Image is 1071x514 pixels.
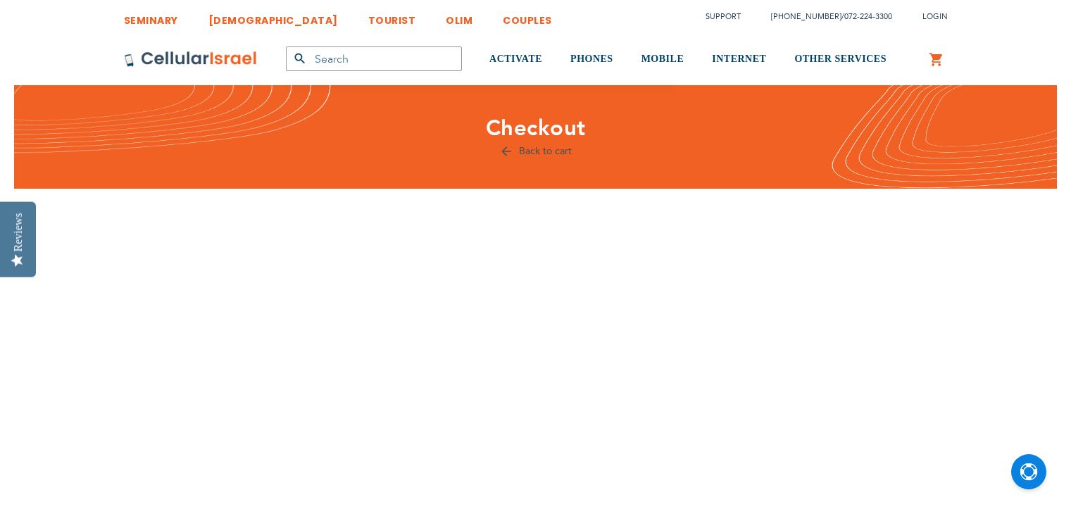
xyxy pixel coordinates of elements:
[641,54,684,64] span: MOBILE
[489,54,542,64] span: ACTIVATE
[503,4,552,30] a: COUPLES
[124,4,178,30] a: SEMINARY
[570,54,613,64] span: PHONES
[771,11,841,22] a: [PHONE_NUMBER]
[712,33,766,86] a: INTERNET
[446,4,472,30] a: OLIM
[712,54,766,64] span: INTERNET
[757,6,892,27] li: /
[368,4,416,30] a: TOURIST
[124,51,258,68] img: Cellular Israel Logo
[12,213,25,251] div: Reviews
[208,4,338,30] a: [DEMOGRAPHIC_DATA]
[486,113,586,143] span: Checkout
[922,11,948,22] span: Login
[706,11,741,22] a: Support
[286,46,462,71] input: Search
[641,33,684,86] a: MOBILE
[794,33,887,86] a: OTHER SERVICES
[570,33,613,86] a: PHONES
[489,33,542,86] a: ACTIVATE
[794,54,887,64] span: OTHER SERVICES
[844,11,892,22] a: 072-224-3300
[499,144,572,158] a: Back to cart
